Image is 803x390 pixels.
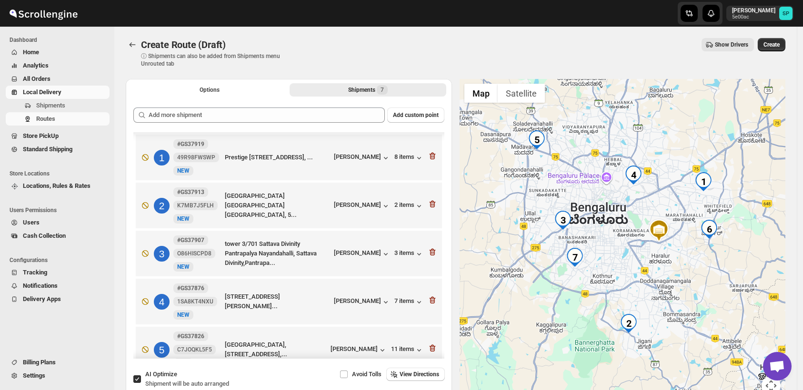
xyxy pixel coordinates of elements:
div: 3 [553,211,572,230]
span: AI Optimize [145,370,177,378]
span: Local Delivery [23,88,61,96]
span: NEW [177,215,190,222]
b: #GS37876 [177,285,204,292]
button: Routes [126,38,139,51]
button: Locations, Rules & Rates [6,179,110,193]
span: Create [763,41,780,49]
button: Show Drivers [702,38,754,51]
span: Dashboard [10,36,110,44]
button: Add custom point [387,107,444,123]
div: 6 [700,220,719,239]
button: Delivery Apps [6,292,110,306]
button: [PERSON_NAME] [331,345,387,355]
button: 7 items [394,297,424,307]
span: All Orders [23,75,50,82]
span: Shipments [36,102,65,109]
div: 4 [624,166,643,185]
span: Store Locations [10,170,110,177]
div: 2 [154,198,170,214]
span: NEW [177,263,190,270]
div: 7 [565,248,584,267]
span: O86HISCPD8 [177,250,211,257]
p: 5e00ac [732,14,775,20]
p: [PERSON_NAME] [732,7,775,14]
div: [STREET_ADDRESS][PERSON_NAME]... [225,292,330,311]
p: ⓘ Shipments can also be added from Shipments menu Unrouted tab [141,52,291,68]
div: 2 [619,314,638,333]
span: Routes [36,115,55,122]
div: Prestige [STREET_ADDRESS], ... [225,153,330,162]
button: [PERSON_NAME] [334,201,391,211]
button: Billing Plans [6,356,110,369]
input: Add more shipment [149,107,385,123]
span: 1SA8KT4NXU [177,298,213,305]
span: Home [23,49,39,56]
div: 4 [154,294,170,310]
button: 2 items [394,201,424,211]
span: Sulakshana Pundle [779,7,793,20]
button: Cash Collection [6,229,110,243]
b: #GS37826 [177,333,204,340]
button: [PERSON_NAME] [334,297,391,307]
div: 5 [154,342,170,358]
span: Options [200,86,220,94]
button: Home [6,46,110,59]
b: #GS37913 [177,189,204,195]
span: Create Route (Draft) [141,39,226,50]
b: #GS37907 [177,237,204,244]
span: Add custom point [393,111,439,119]
button: Users [6,216,110,229]
span: Notifications [23,282,58,289]
div: 1 [694,172,713,191]
button: Notifications [6,279,110,292]
div: [GEOGRAPHIC_DATA] [GEOGRAPHIC_DATA] [GEOGRAPHIC_DATA], 5... [225,191,330,220]
span: Billing Plans [23,359,56,366]
div: tower 3/701 Sattava Divinity Pantrapalya Nayandahalli, Sattava Divinity,Pantrapa... [225,239,330,268]
span: K7MB7J5FLH [177,202,214,209]
button: Show satellite imagery [498,84,545,103]
button: Selected Shipments [290,83,446,97]
span: Shipment will be auto arranged [145,380,229,387]
span: Avoid Tolls [352,370,381,378]
div: Shipments [348,85,388,95]
div: Selected Shipments [126,100,452,362]
div: Open chat [763,352,792,380]
span: Standard Shipping [23,146,72,153]
span: C7JOQKL5F5 [177,346,212,353]
button: All Route Options [131,83,288,97]
span: 7 [381,86,384,94]
span: Users Permissions [10,206,110,214]
span: Show Drivers [715,41,748,49]
div: [GEOGRAPHIC_DATA], [STREET_ADDRESS],... [225,340,327,359]
button: 8 items [394,153,424,163]
button: Tracking [6,266,110,279]
button: Settings [6,369,110,382]
span: NEW [177,167,190,174]
button: [PERSON_NAME] [334,153,391,163]
span: Delivery Apps [23,295,61,302]
button: Shipments [6,99,110,112]
button: 11 items [391,345,424,355]
button: Create [758,38,785,51]
b: #GS37919 [177,141,204,147]
button: User menu [726,6,793,21]
span: Tracking [23,269,47,276]
button: [PERSON_NAME] [334,249,391,259]
button: Analytics [6,59,110,72]
button: 3 items [394,249,424,259]
img: ScrollEngine [8,1,79,25]
span: Users [23,219,40,226]
button: Show street map [464,84,498,103]
span: Settings [23,372,45,379]
span: Analytics [23,62,49,69]
div: 3 [154,246,170,262]
span: Cash Collection [23,232,66,239]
